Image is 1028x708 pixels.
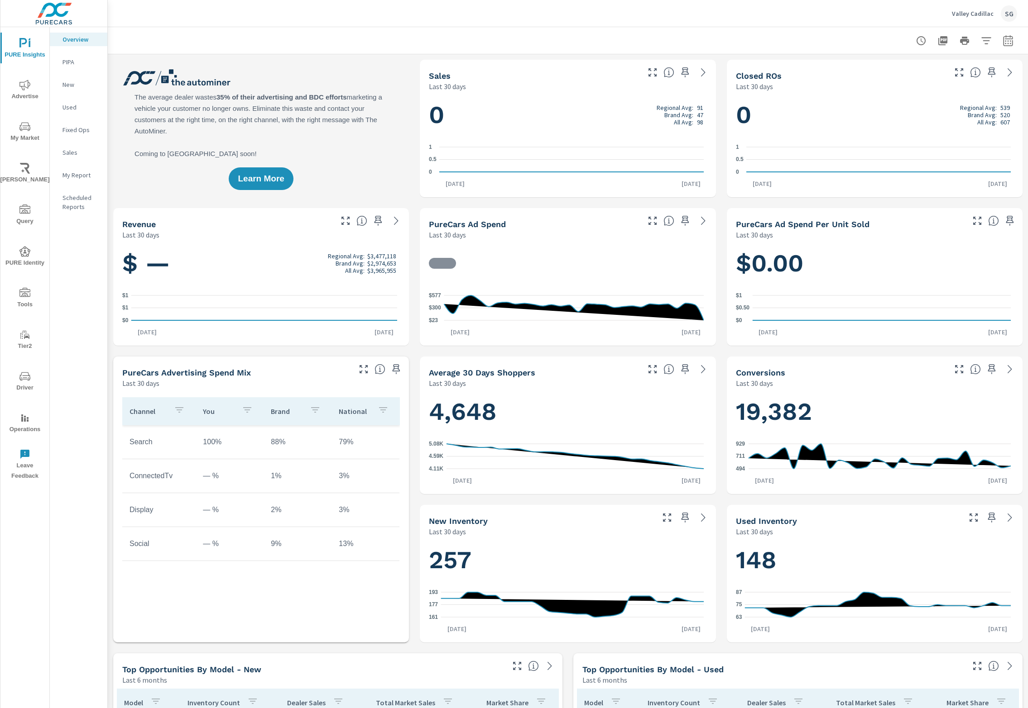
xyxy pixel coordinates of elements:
p: Scheduled Reports [62,193,100,211]
div: Fixed Ops [50,123,107,137]
h5: Top Opportunities by Model - Used [582,665,724,674]
text: 0.5 [736,157,744,163]
button: Make Fullscreen [645,362,660,376]
p: New [62,80,100,89]
text: 711 [736,453,745,460]
span: PURE Identity [3,246,47,268]
p: [DATE] [745,624,776,633]
p: Inventory Count [648,698,700,707]
p: [DATE] [675,476,707,485]
div: My Report [50,168,107,182]
p: Dealer Sales [287,698,326,707]
p: [DATE] [675,328,707,337]
span: Save this to your personalized report [985,362,999,376]
text: $1 [122,292,129,299]
h5: Revenue [122,219,156,229]
button: Make Fullscreen [660,510,674,525]
h5: PureCars Advertising Spend Mix [122,368,251,377]
p: Sales [62,148,100,157]
p: Dealer Sales [747,698,786,707]
td: 79% [331,431,399,453]
span: Advertise [3,80,47,102]
p: [DATE] [982,179,1014,188]
h1: 0 [736,100,1014,130]
span: [PERSON_NAME] [3,163,47,185]
h5: PureCars Ad Spend Per Unit Sold [736,219,869,229]
a: See more details in report [696,214,711,228]
a: See more details in report [696,65,711,80]
p: Regional Avg: [657,104,693,111]
p: 539 [1000,104,1010,111]
p: Fixed Ops [62,125,100,134]
span: Tier2 [3,329,47,352]
text: $577 [429,292,441,299]
p: You [203,407,235,416]
button: Select Date Range [999,32,1017,50]
span: My Market [3,121,47,143]
div: PIPA [50,55,107,69]
p: Last 30 days [429,526,466,537]
h5: Average 30 Days Shoppers [429,368,535,377]
p: [DATE] [746,179,778,188]
p: Total Market Sales [836,698,895,707]
button: Make Fullscreen [970,214,985,228]
p: Brand Avg: [664,111,693,119]
h5: Used Inventory [736,516,797,526]
text: 63 [736,614,742,620]
button: Print Report [956,32,974,50]
text: 0 [429,169,432,175]
h5: Top Opportunities by Model - New [122,665,261,674]
p: Last 6 months [582,675,627,685]
span: Operations [3,413,47,435]
p: [DATE] [439,179,471,188]
p: [DATE] [982,624,1014,633]
td: 3% [331,499,399,521]
td: 88% [264,431,331,453]
p: [DATE] [441,624,473,633]
p: Inventory Count [187,698,240,707]
div: Sales [50,146,107,159]
td: Display [122,499,196,521]
td: — % [196,532,264,555]
p: 91 [697,104,703,111]
div: nav menu [0,27,49,485]
text: 1 [429,144,432,150]
p: [DATE] [749,476,780,485]
p: All Avg: [977,119,997,126]
button: Make Fullscreen [970,659,985,673]
p: Brand Avg: [336,260,365,267]
text: $0.50 [736,305,749,311]
span: PURE Insights [3,38,47,60]
span: Save this to your personalized report [678,510,692,525]
h1: $0.00 [736,248,1014,279]
p: Brand Avg: [968,111,997,119]
p: Model [124,698,143,707]
button: Make Fullscreen [338,214,353,228]
td: — % [196,499,264,521]
p: Last 30 days [429,81,466,92]
span: A rolling 30 day total of daily Shoppers on the dealership website, averaged over the selected da... [663,364,674,375]
p: Brand [271,407,303,416]
p: Last 30 days [429,378,466,389]
h5: New Inventory [429,516,488,526]
span: Number of Repair Orders Closed by the selected dealership group over the selected time range. [So... [970,67,981,78]
p: 520 [1000,111,1010,119]
h1: 19,382 [736,396,1014,427]
button: Make Fullscreen [952,362,966,376]
span: Number of vehicles sold by the dealership over the selected date range. [Source: This data is sou... [663,67,674,78]
text: 177 [429,602,438,608]
span: Leave Feedback [3,449,47,481]
p: [DATE] [675,179,707,188]
text: 0.5 [429,157,437,163]
span: The number of dealer-specified goals completed by a visitor. [Source: This data is provided by th... [970,364,981,375]
span: Save this to your personalized report [985,65,999,80]
span: Find the biggest opportunities within your model lineup by seeing how each model is selling in yo... [528,660,539,671]
p: PIPA [62,57,100,67]
text: 1 [736,144,739,150]
p: Regional Avg: [328,252,365,260]
div: New [50,78,107,91]
text: $23 [429,317,438,323]
td: — % [196,465,264,487]
p: Last 30 days [122,378,159,389]
span: Save this to your personalized report [985,510,999,525]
